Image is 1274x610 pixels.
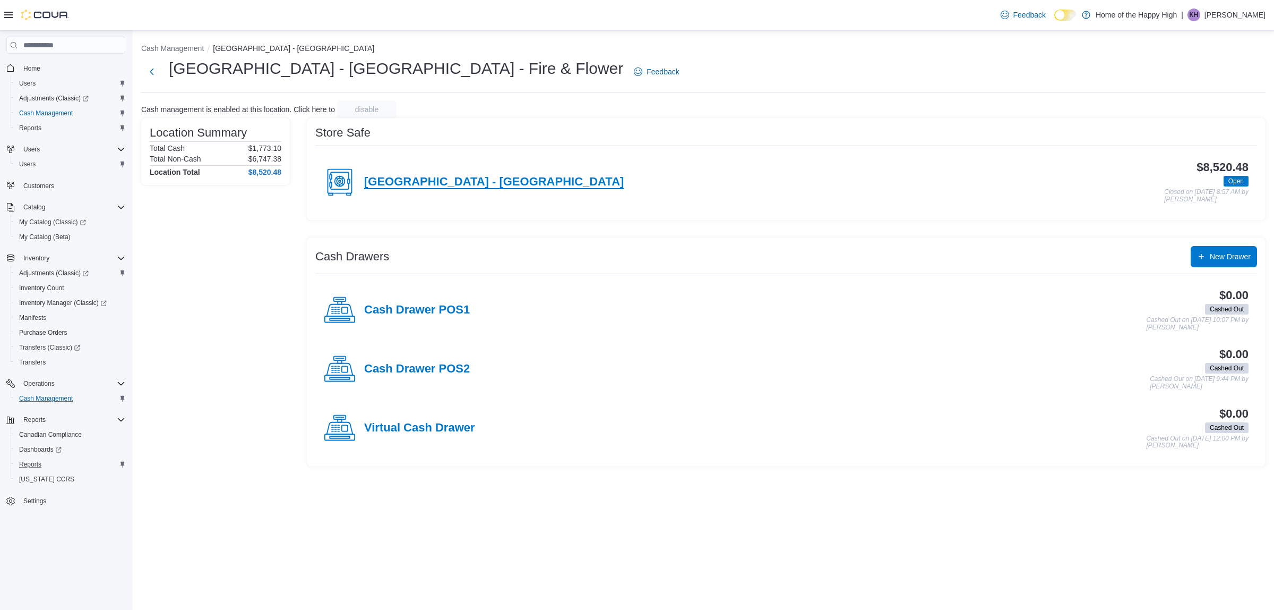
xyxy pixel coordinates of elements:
[15,326,72,339] a: Purchase Orders
[1205,304,1249,315] span: Cashed Out
[15,296,111,309] a: Inventory Manager (Classic)
[315,250,389,263] h3: Cash Drawers
[1164,189,1249,203] p: Closed on [DATE] 8:57 AM by [PERSON_NAME]
[19,445,62,454] span: Dashboards
[19,143,125,156] span: Users
[15,92,93,105] a: Adjustments (Classic)
[630,61,683,82] a: Feedback
[15,77,40,90] a: Users
[1146,317,1249,331] p: Cashed Out on [DATE] 10:07 PM by [PERSON_NAME]
[19,201,125,214] span: Catalog
[11,157,130,172] button: Users
[15,428,86,441] a: Canadian Compliance
[15,158,125,171] span: Users
[19,180,58,192] a: Customers
[1224,176,1249,187] span: Open
[15,341,125,354] span: Transfers (Classic)
[19,201,49,214] button: Catalog
[15,92,125,105] span: Adjustments (Classic)
[11,91,130,106] a: Adjustments (Classic)
[364,303,470,317] h4: Cash Drawer POS1
[355,104,378,115] span: disable
[11,230,130,244] button: My Catalog (Beta)
[15,356,50,369] a: Transfers
[364,362,470,376] h4: Cash Drawer POS2
[141,44,204,53] button: Cash Management
[1210,304,1244,314] span: Cashed Out
[15,443,66,456] a: Dashboards
[11,391,130,406] button: Cash Management
[248,168,281,176] h4: $8,520.48
[11,106,130,121] button: Cash Management
[15,77,125,90] span: Users
[6,56,125,536] nav: Complex example
[15,107,125,120] span: Cash Management
[15,216,90,228] a: My Catalog (Classic)
[11,215,130,230] a: My Catalog (Classic)
[19,358,46,367] span: Transfers
[15,267,93,279] a: Adjustments (Classic)
[2,60,130,75] button: Home
[23,64,40,73] span: Home
[1205,363,1249,374] span: Cashed Out
[2,376,130,391] button: Operations
[23,497,46,505] span: Settings
[1181,9,1183,21] p: |
[23,379,55,388] span: Operations
[2,142,130,157] button: Users
[19,269,89,277] span: Adjustments (Classic)
[11,266,130,281] a: Adjustments (Classic)
[15,311,125,324] span: Manifests
[15,473,79,486] a: [US_STATE] CCRS
[19,252,125,265] span: Inventory
[150,126,247,139] h3: Location Summary
[19,61,125,74] span: Home
[1191,246,1257,267] button: New Drawer
[19,299,107,307] span: Inventory Manager (Classic)
[11,427,130,442] button: Canadian Compliance
[15,216,125,228] span: My Catalog (Classic)
[19,143,44,156] button: Users
[19,233,71,241] span: My Catalog (Beta)
[248,144,281,152] p: $1,773.10
[21,10,69,20] img: Cova
[15,231,75,243] a: My Catalog (Beta)
[1210,423,1244,433] span: Cashed Out
[169,58,623,79] h1: [GEOGRAPHIC_DATA] - [GEOGRAPHIC_DATA] - Fire & Flower
[1196,161,1249,174] h3: $8,520.48
[15,341,84,354] a: Transfers (Classic)
[15,231,125,243] span: My Catalog (Beta)
[996,4,1050,26] a: Feedback
[2,412,130,427] button: Reports
[19,460,41,469] span: Reports
[15,282,125,294] span: Inventory Count
[2,251,130,266] button: Inventory
[364,175,624,189] h4: [GEOGRAPHIC_DATA] - [GEOGRAPHIC_DATA]
[15,267,125,279] span: Adjustments (Classic)
[1210,363,1244,373] span: Cashed Out
[11,310,130,325] button: Manifests
[2,493,130,509] button: Settings
[15,443,125,456] span: Dashboards
[19,377,59,390] button: Operations
[19,218,86,226] span: My Catalog (Classic)
[15,458,46,471] a: Reports
[15,311,50,324] a: Manifests
[15,122,125,134] span: Reports
[1219,289,1249,302] h3: $0.00
[1228,176,1244,186] span: Open
[11,340,130,355] a: Transfers (Classic)
[1205,422,1249,433] span: Cashed Out
[19,475,74,484] span: [US_STATE] CCRS
[15,458,125,471] span: Reports
[248,155,281,163] p: $6,747.38
[19,394,73,403] span: Cash Management
[11,325,130,340] button: Purchase Orders
[1190,9,1199,21] span: KH
[19,413,50,426] button: Reports
[19,179,125,192] span: Customers
[19,109,73,117] span: Cash Management
[19,314,46,322] span: Manifests
[15,122,46,134] a: Reports
[337,101,397,118] button: disable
